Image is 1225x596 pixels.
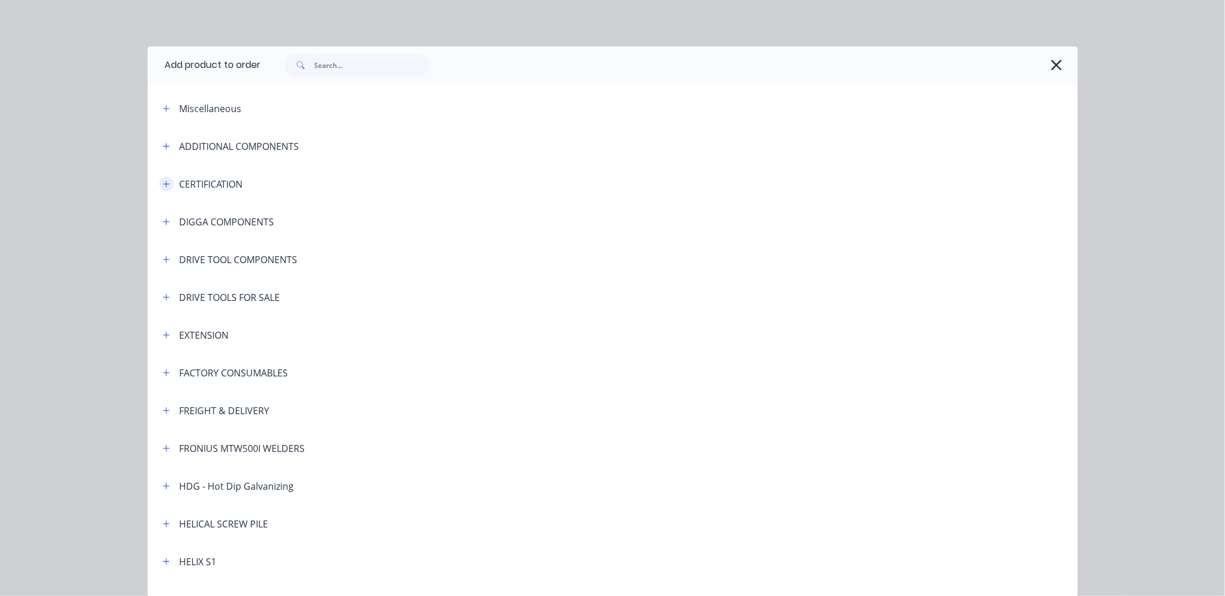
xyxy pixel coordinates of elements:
[180,555,217,569] div: HELIX S1
[180,441,305,455] div: FRONIUS MTW500I WELDERS
[180,139,299,153] div: ADDITIONAL COMPONENTS
[180,404,270,418] div: FREIGHT & DELIVERY
[180,479,294,493] div: HDG - Hot Dip Galvanizing
[180,328,229,342] div: EXTENSION
[180,253,298,267] div: DRIVE TOOL COMPONENTS
[315,53,430,77] input: Search...
[148,46,261,84] div: Add product to order
[180,102,242,116] div: Miscellaneous
[180,215,274,229] div: DIGGA COMPONENTS
[180,290,280,304] div: DRIVE TOOLS FOR SALE
[180,366,288,380] div: FACTORY CONSUMABLES
[180,177,243,191] div: CERTIFICATION
[180,517,269,531] div: HELICAL SCREW PILE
